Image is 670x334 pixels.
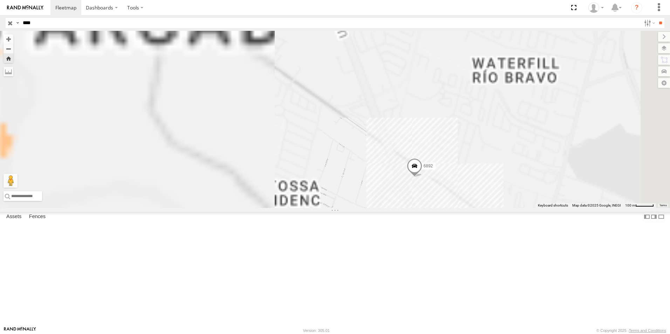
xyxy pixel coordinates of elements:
[631,2,642,13] i: ?
[538,203,568,208] button: Keyboard shortcuts
[641,18,656,28] label: Search Filter Options
[625,203,635,207] span: 100 m
[643,212,650,222] label: Dock Summary Table to the Left
[303,328,330,333] div: Version: 305.01
[658,78,670,88] label: Map Settings
[4,327,36,334] a: Visit our Website
[4,34,13,44] button: Zoom in
[4,44,13,54] button: Zoom out
[629,328,666,333] a: Terms and Conditions
[26,212,49,222] label: Fences
[658,212,665,222] label: Hide Summary Table
[572,203,621,207] span: Map data ©2025 Google, INEGI
[4,54,13,63] button: Zoom Home
[15,18,20,28] label: Search Query
[4,67,13,76] label: Measure
[586,2,606,13] div: Alonso Dominguez
[596,328,666,333] div: © Copyright 2025 -
[659,204,667,207] a: Terms
[7,5,43,10] img: rand-logo.svg
[650,212,657,222] label: Dock Summary Table to the Right
[424,164,433,169] span: 6892
[4,174,18,188] button: Drag Pegman onto the map to open Street View
[3,212,25,222] label: Assets
[623,203,656,208] button: Map Scale: 100 m per 49 pixels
